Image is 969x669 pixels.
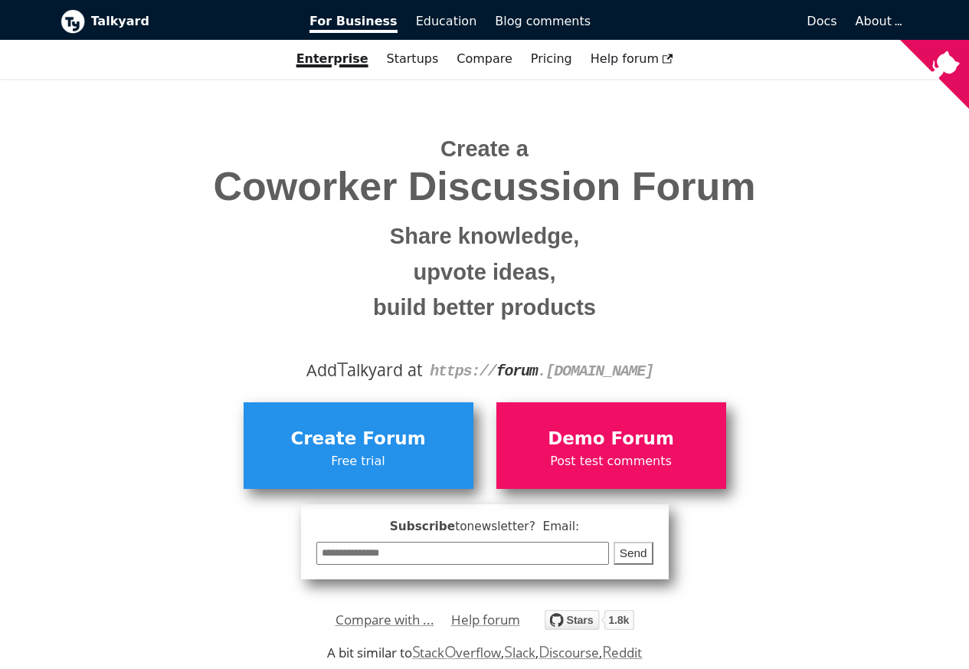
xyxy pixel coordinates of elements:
a: Help forum [581,46,683,72]
a: For Business [300,8,407,34]
a: Demo ForumPost test comments [496,402,726,488]
span: Education [416,14,477,28]
span: Demo Forum [504,425,719,454]
span: Create Forum [251,425,466,454]
a: Compare [457,51,512,66]
span: S [504,641,512,662]
a: Education [407,8,486,34]
small: upvote ideas, [72,254,898,290]
a: Talkyard logoTalkyard [61,9,289,34]
a: Enterprise [287,46,378,72]
a: Reddit [602,644,642,661]
small: Share knowledge, [72,218,898,254]
button: Send [614,542,653,566]
a: Blog comments [486,8,600,34]
a: Create ForumFree trial [244,402,473,488]
a: About [856,14,900,28]
a: Compare with ... [336,608,434,631]
div: Add alkyard at [72,357,898,383]
b: Talkyard [91,11,289,31]
a: Slack [504,644,535,661]
span: Blog comments [495,14,591,28]
span: S [412,641,421,662]
img: Talkyard logo [61,9,85,34]
span: O [444,641,457,662]
span: Create a [440,136,529,161]
span: R [602,641,612,662]
span: Help forum [591,51,673,66]
a: Star debiki/talkyard on GitHub [545,612,634,635]
span: Free trial [251,451,466,471]
strong: forum [496,362,538,380]
a: Startups [378,46,448,72]
span: For Business [309,14,398,33]
a: Docs [600,8,846,34]
span: to newsletter ? Email: [455,520,579,533]
a: Pricing [522,46,581,72]
span: Coworker Discussion Forum [72,165,898,208]
img: talkyard.svg [545,610,634,630]
span: Post test comments [504,451,719,471]
span: D [539,641,550,662]
span: Subscribe [316,517,653,536]
span: T [337,355,348,382]
span: Docs [807,14,836,28]
a: Help forum [451,608,520,631]
small: build better products [72,290,898,326]
a: StackOverflow [412,644,502,661]
code: https:// . [DOMAIN_NAME] [430,362,653,380]
a: Discourse [539,644,599,661]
